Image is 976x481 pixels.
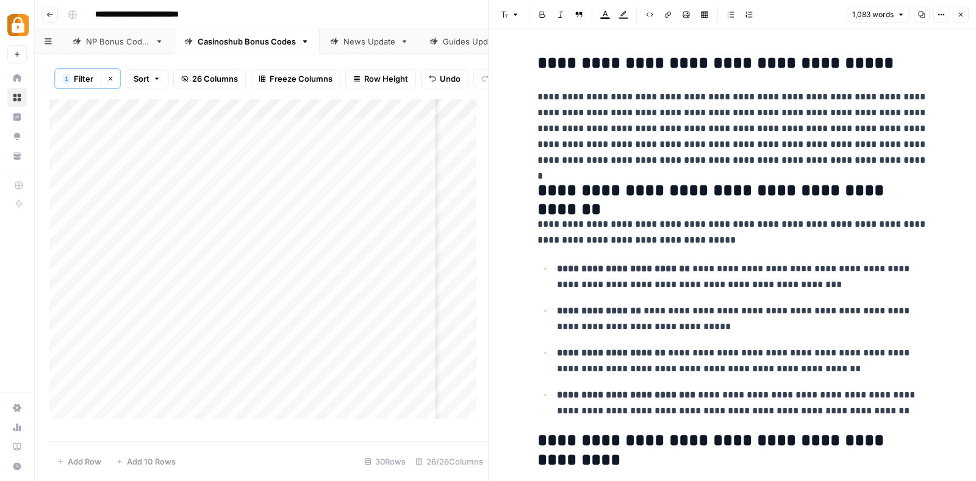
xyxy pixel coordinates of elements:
a: Learning Hub [7,437,27,457]
span: Freeze Columns [270,73,332,85]
button: Workspace: Adzz [7,10,27,40]
button: Help + Support [7,457,27,476]
span: 26 Columns [192,73,238,85]
div: News Update [343,35,395,48]
a: Casinoshub Bonus Codes [174,29,320,54]
button: Add Row [49,452,109,471]
button: Undo [421,69,468,88]
span: Undo [440,73,461,85]
a: Home [7,68,27,88]
button: Row Height [345,69,416,88]
button: Sort [126,69,168,88]
div: 30 Rows [359,452,411,471]
img: Adzz Logo [7,14,29,36]
button: 1,083 words [847,7,910,23]
button: Freeze Columns [251,69,340,88]
a: NP Bonus Codes [62,29,174,54]
span: Add Row [68,455,101,468]
span: 1,083 words [852,9,894,20]
a: News Update [320,29,419,54]
span: Add 10 Rows [127,455,176,468]
a: Opportunities [7,127,27,146]
span: 1 [65,74,68,84]
a: Guides Update [419,29,523,54]
button: Add 10 Rows [109,452,183,471]
div: Casinoshub Bonus Codes [198,35,296,48]
span: Sort [134,73,149,85]
button: 26 Columns [173,69,246,88]
a: Usage [7,418,27,437]
div: 1 [63,74,70,84]
a: Your Data [7,146,27,166]
span: Row Height [364,73,408,85]
a: Settings [7,398,27,418]
a: Insights [7,107,27,127]
button: 1Filter [55,69,101,88]
span: Filter [74,73,93,85]
div: Guides Update [443,35,500,48]
a: Browse [7,88,27,107]
div: 26/26 Columns [411,452,488,471]
div: NP Bonus Codes [86,35,150,48]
